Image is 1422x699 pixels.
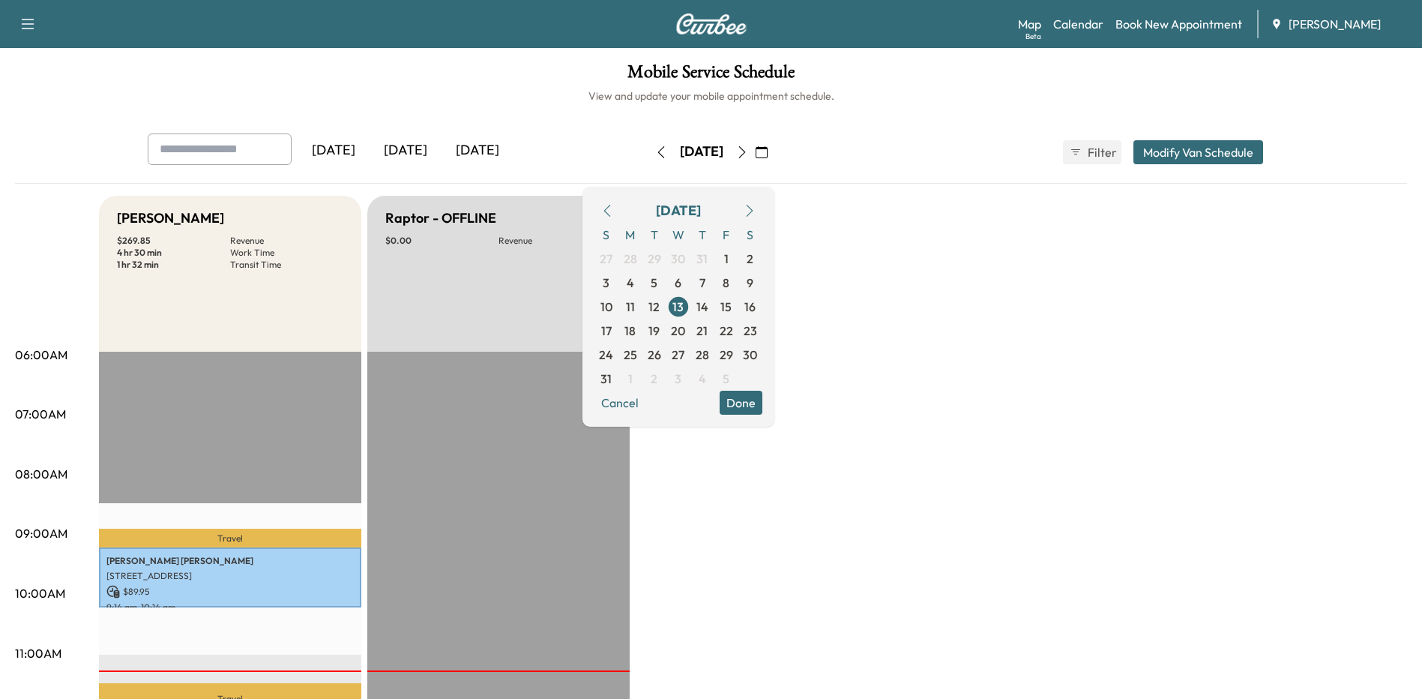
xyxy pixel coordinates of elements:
span: 28 [624,250,637,268]
span: 5 [651,274,657,292]
p: Travel [99,529,361,547]
span: 15 [720,298,732,316]
span: 13 [672,298,684,316]
span: 2 [747,250,753,268]
span: 22 [720,322,733,340]
h5: [PERSON_NAME] [117,208,224,229]
span: Filter [1088,143,1115,161]
span: 29 [648,250,661,268]
span: 25 [624,346,637,364]
span: 14 [696,298,708,316]
span: 28 [696,346,709,364]
span: 9 [747,274,753,292]
span: 2 [651,370,657,388]
span: 17 [601,322,612,340]
span: 20 [671,322,685,340]
button: Filter [1063,140,1121,164]
span: 26 [648,346,661,364]
p: 09:00AM [15,524,67,542]
span: 4 [699,370,706,388]
p: 08:00AM [15,465,67,483]
button: Done [720,391,762,415]
span: 4 [627,274,634,292]
span: 12 [648,298,660,316]
h5: Raptor - OFFLINE [385,208,496,229]
button: Modify Van Schedule [1133,140,1263,164]
span: 5 [723,370,729,388]
div: [DATE] [298,133,370,168]
span: 3 [675,370,681,388]
a: Calendar [1053,15,1103,33]
h1: Mobile Service Schedule [15,63,1407,88]
span: M [618,223,642,247]
span: 30 [743,346,757,364]
p: $ 269.85 [117,235,230,247]
span: 6 [675,274,681,292]
span: 23 [744,322,757,340]
span: 7 [699,274,705,292]
p: Revenue [230,235,343,247]
p: Revenue [498,235,612,247]
span: [PERSON_NAME] [1289,15,1381,33]
span: S [738,223,762,247]
span: 18 [624,322,636,340]
p: 10:00AM [15,584,65,602]
p: 1 hr 32 min [117,259,230,271]
p: $ 0.00 [385,235,498,247]
div: [DATE] [442,133,513,168]
span: 1 [724,250,729,268]
span: 31 [696,250,708,268]
div: [DATE] [370,133,442,168]
span: 3 [603,274,609,292]
p: 9:14 am - 10:14 am [106,601,354,613]
img: Curbee Logo [675,13,747,34]
p: [STREET_ADDRESS] [106,570,354,582]
span: 21 [696,322,708,340]
a: Book New Appointment [1115,15,1242,33]
div: Beta [1025,31,1041,42]
p: 07:00AM [15,405,66,423]
span: F [714,223,738,247]
button: Cancel [594,391,645,415]
p: 11:00AM [15,644,61,662]
span: T [690,223,714,247]
h6: View and update your mobile appointment schedule. [15,88,1407,103]
span: 27 [672,346,684,364]
span: W [666,223,690,247]
span: 24 [599,346,613,364]
p: Transit Time [230,259,343,271]
span: 16 [744,298,756,316]
p: [PERSON_NAME] [PERSON_NAME] [106,555,354,567]
span: 11 [626,298,635,316]
div: [DATE] [656,200,701,221]
span: T [642,223,666,247]
span: 8 [723,274,729,292]
p: 06:00AM [15,346,67,364]
span: S [594,223,618,247]
div: [DATE] [680,142,723,161]
span: 29 [720,346,733,364]
span: 1 [628,370,633,388]
p: 4 hr 30 min [117,247,230,259]
a: MapBeta [1018,15,1041,33]
span: 30 [671,250,685,268]
span: 31 [600,370,612,388]
span: 19 [648,322,660,340]
span: 10 [600,298,612,316]
p: Work Time [230,247,343,259]
p: $ 89.95 [106,585,354,598]
span: 27 [600,250,612,268]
